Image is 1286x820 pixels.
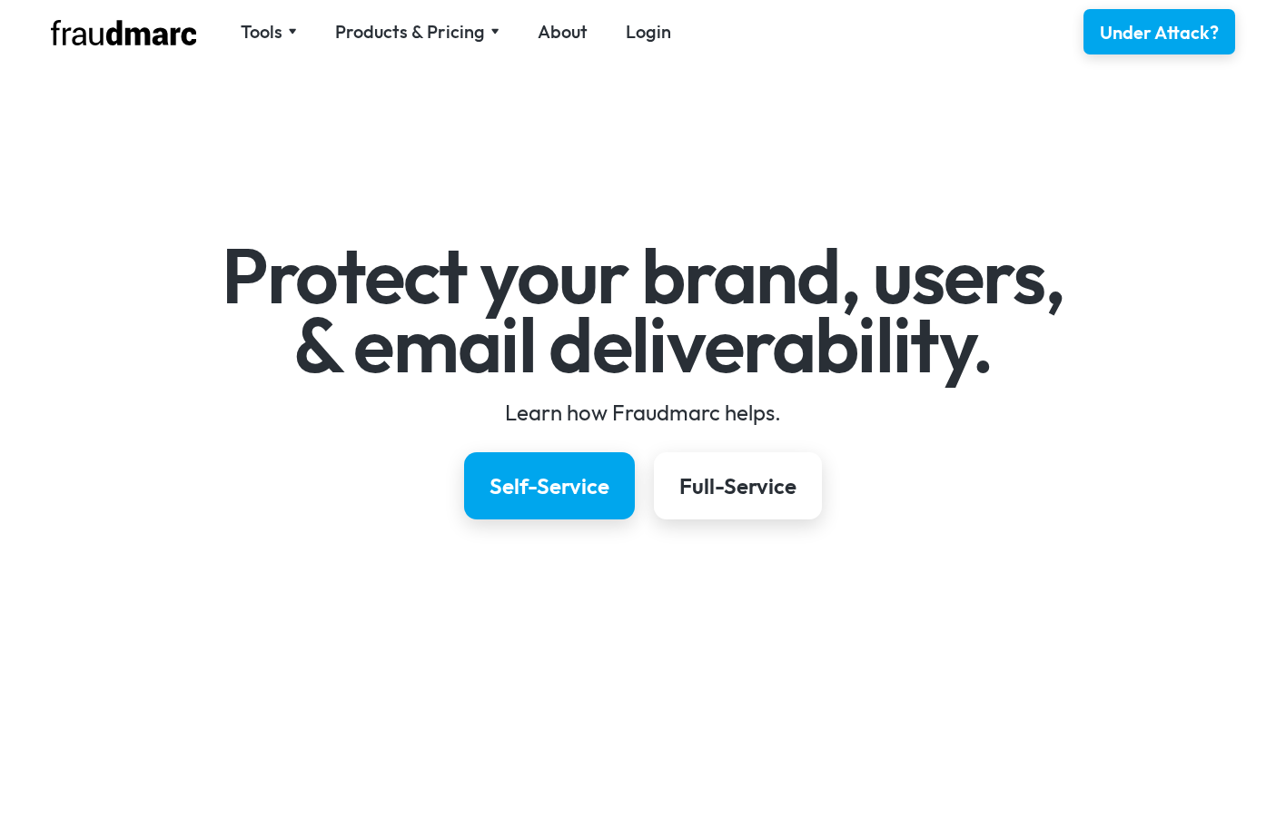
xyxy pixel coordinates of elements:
[116,398,1171,427] div: Learn how Fraudmarc helps.
[335,19,500,44] div: Products & Pricing
[654,452,822,519] a: Full-Service
[241,19,297,44] div: Tools
[1083,9,1235,54] a: Under Attack?
[1100,20,1219,45] div: Under Attack?
[626,19,671,44] a: Login
[241,19,282,44] div: Tools
[538,19,588,44] a: About
[335,19,485,44] div: Products & Pricing
[490,471,609,500] div: Self-Service
[679,471,796,500] div: Full-Service
[464,452,635,519] a: Self-Service
[116,242,1171,379] h1: Protect your brand, users, & email deliverability.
